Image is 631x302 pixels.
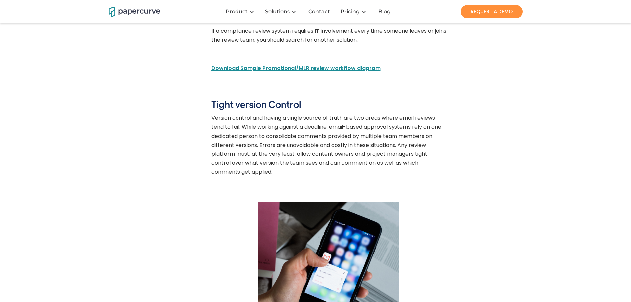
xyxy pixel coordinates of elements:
a: Contact [303,8,337,15]
h2: Tight version Control [211,98,301,110]
div: Product [226,8,248,15]
div: Contact [308,8,330,15]
a: Blog [373,8,397,15]
a: Pricing [341,8,360,15]
a: REQUEST A DEMO [461,5,523,18]
div: Solutions [261,2,303,22]
div: Pricing [337,2,373,22]
p: Version control and having a single source of truth are two areas where email reviews tend to fai... [211,113,447,180]
div: Solutions [265,8,290,15]
p: If a compliance review system requires IT involvement every time someone leaves or joins the revi... [211,27,447,57]
a: Download Sample Promotional/MLR review workflow diagram [211,64,381,72]
div: Product [222,2,261,22]
div: Blog [378,8,391,15]
a: home [109,6,152,17]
